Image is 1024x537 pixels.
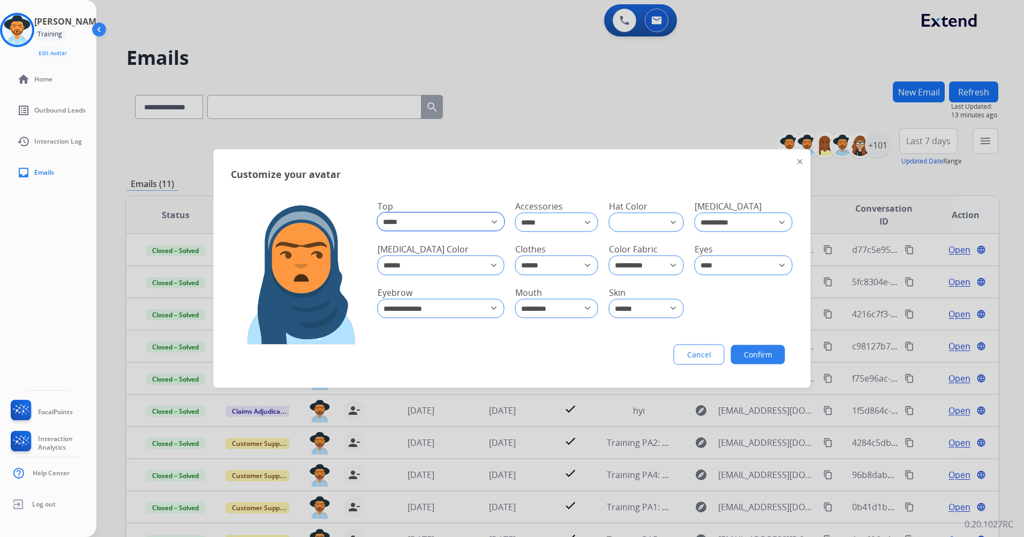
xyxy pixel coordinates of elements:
mat-icon: home [17,73,30,86]
span: Home [34,75,52,84]
span: Interaction Analytics [38,435,96,452]
span: Accessories [515,200,563,212]
h3: [PERSON_NAME] [34,15,104,28]
a: FocalPoints [9,400,73,424]
button: Cancel [674,345,725,365]
p: 0.20.1027RC [965,518,1013,531]
span: FocalPoints [38,408,73,416]
span: Top [378,200,393,212]
span: Hat Color [609,200,647,212]
span: Skin [609,286,626,298]
span: Interaction Log [34,137,82,146]
a: Interaction Analytics [9,431,96,456]
span: Log out [32,500,56,509]
div: Training [34,28,65,41]
span: Clothes [515,243,546,255]
span: Color Fabric [609,243,658,255]
span: Eyes [695,243,713,255]
span: Customize your avatar [231,167,341,182]
span: [MEDICAL_DATA] [695,200,762,212]
span: Eyebrow [378,286,412,298]
mat-icon: list_alt [17,104,30,117]
img: close-button [797,159,803,165]
button: Confirm [731,345,785,364]
mat-icon: inbox [17,166,30,179]
button: Edit Avatar [34,47,71,59]
span: Emails [34,168,54,177]
img: avatar [2,15,32,45]
span: Help Center [33,469,70,478]
span: [MEDICAL_DATA] Color [378,243,469,255]
span: Outbound Leads [34,106,86,115]
span: Mouth [515,286,542,298]
mat-icon: history [17,135,30,148]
